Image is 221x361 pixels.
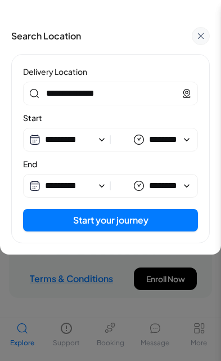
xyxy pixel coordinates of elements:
[23,66,198,77] label: Delivery Location
[109,179,112,193] span: |
[109,133,112,146] span: |
[23,209,198,231] button: Start your journey
[11,29,81,43] h2: Search Location
[192,27,210,45] button: Close
[23,112,198,123] label: Start
[23,158,198,170] label: End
